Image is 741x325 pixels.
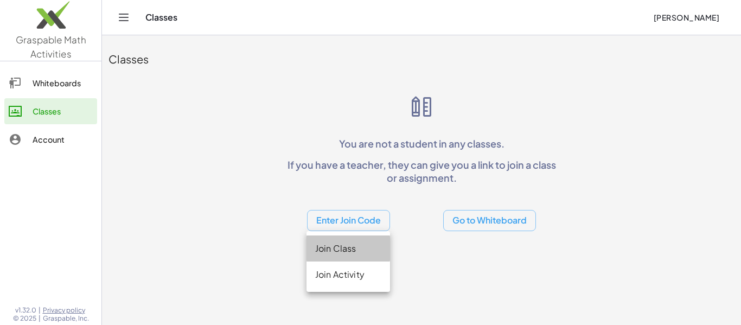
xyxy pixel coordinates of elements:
[15,306,36,315] span: v1.32.0
[283,137,560,150] p: You are not a student in any classes.
[13,314,36,323] span: © 2025
[4,98,97,124] a: Classes
[33,77,93,90] div: Whiteboards
[16,34,86,60] span: Graspable Math Activities
[443,210,536,231] button: Go to Whiteboard
[4,126,97,152] a: Account
[43,314,89,323] span: Graspable, Inc.
[307,210,390,231] button: Enter Join Code
[33,133,93,146] div: Account
[39,306,41,315] span: |
[39,314,41,323] span: |
[33,105,93,118] div: Classes
[43,306,89,315] a: Privacy policy
[108,52,734,67] div: Classes
[644,8,728,27] button: [PERSON_NAME]
[4,70,97,96] a: Whiteboards
[653,12,719,22] span: [PERSON_NAME]
[115,9,132,26] button: Toggle navigation
[283,158,560,184] p: If you have a teacher, they can give you a link to join a class or assignment.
